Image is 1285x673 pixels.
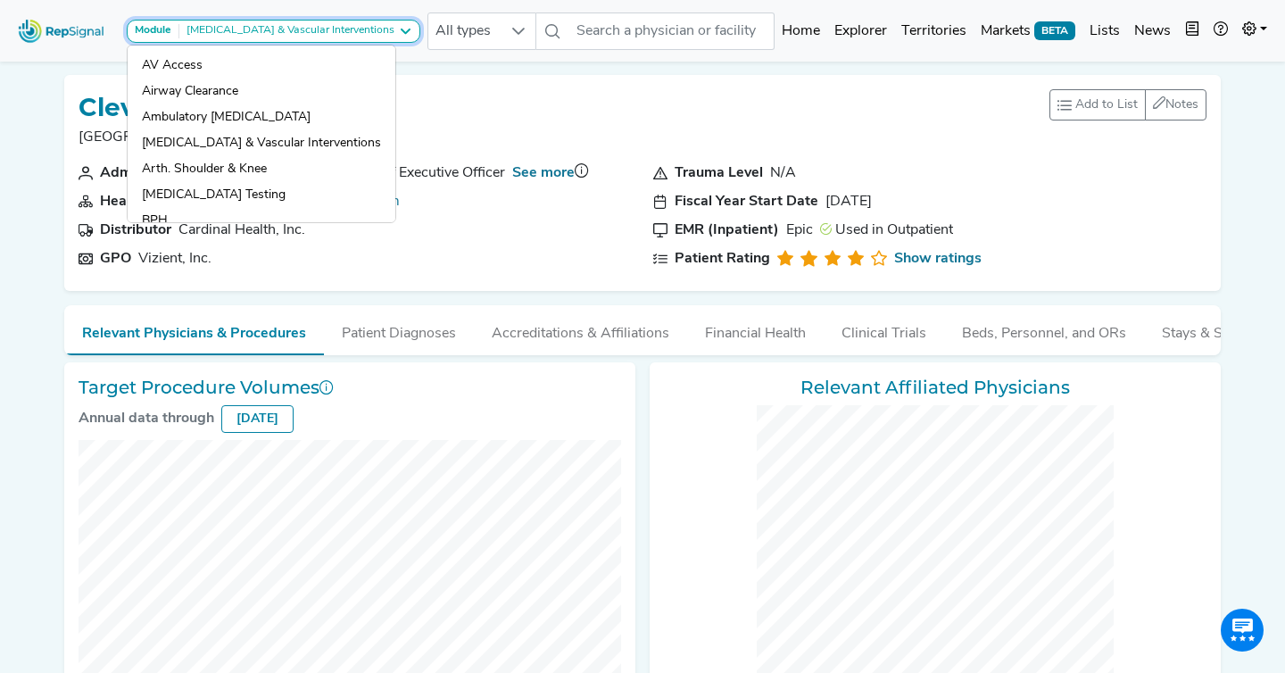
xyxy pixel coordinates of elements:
button: Beds, Personnel, and ORs [944,305,1144,353]
div: Epic [786,220,813,241]
div: EMR (Inpatient) [675,220,779,241]
div: N/A [770,162,796,184]
button: Module[MEDICAL_DATA] & Vascular Interventions [127,20,420,43]
a: Show ratings [894,248,982,270]
strong: Module [135,25,171,36]
div: Distributor [100,220,171,241]
p: [GEOGRAPHIC_DATA], [GEOGRAPHIC_DATA] [79,127,384,148]
button: Intel Book [1178,13,1206,49]
button: Accreditations & Affiliations [474,305,687,353]
div: [DATE] [221,405,294,433]
h3: Target Procedure Volumes [79,377,621,398]
a: News [1127,13,1178,49]
div: Admin [100,162,144,184]
div: Cardinal Health, Inc. [178,220,305,241]
div: Patient Rating [675,248,770,270]
button: Clinical Trials [824,305,944,353]
button: Financial Health [687,305,824,353]
div: toolbar [1049,89,1206,120]
button: Stays & Services [1144,305,1285,353]
a: [MEDICAL_DATA] & Vascular Interventions [128,130,395,156]
div: Vizient, Inc. [138,248,211,270]
span: Add to List [1075,96,1138,114]
div: [DATE] [825,191,872,212]
a: Territories [894,13,974,49]
a: Home [775,13,827,49]
a: See more [512,166,575,180]
div: [MEDICAL_DATA] & Vascular Interventions [179,24,394,38]
button: Notes [1145,89,1206,120]
button: Add to List [1049,89,1146,120]
a: AV Access [128,53,395,79]
a: Lists [1082,13,1127,49]
h3: Relevant Affiliated Physicians [664,377,1206,398]
span: Notes [1165,98,1198,112]
div: Annual data through [79,408,214,429]
h1: Cleveland Clinic [79,93,384,123]
a: Airway Clearance [128,79,395,104]
div: Trauma Level [675,162,763,184]
input: Search a physician or facility [569,12,775,50]
a: [MEDICAL_DATA] Testing [128,182,395,208]
button: Relevant Physicians & Procedures [64,305,324,355]
a: Ambulatory [MEDICAL_DATA] [128,104,395,130]
a: Explorer [827,13,894,49]
span: BETA [1034,21,1075,39]
div: Used in Outpatient [820,220,953,241]
div: Fiscal Year Start Date [675,191,818,212]
div: Health System [100,191,196,212]
div: GPO [100,248,131,270]
a: Arth. Shoulder & Knee [128,156,395,182]
span: All types [428,13,502,49]
a: MarketsBETA [974,13,1082,49]
a: BPH [128,208,395,234]
button: Patient Diagnoses [324,305,474,353]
